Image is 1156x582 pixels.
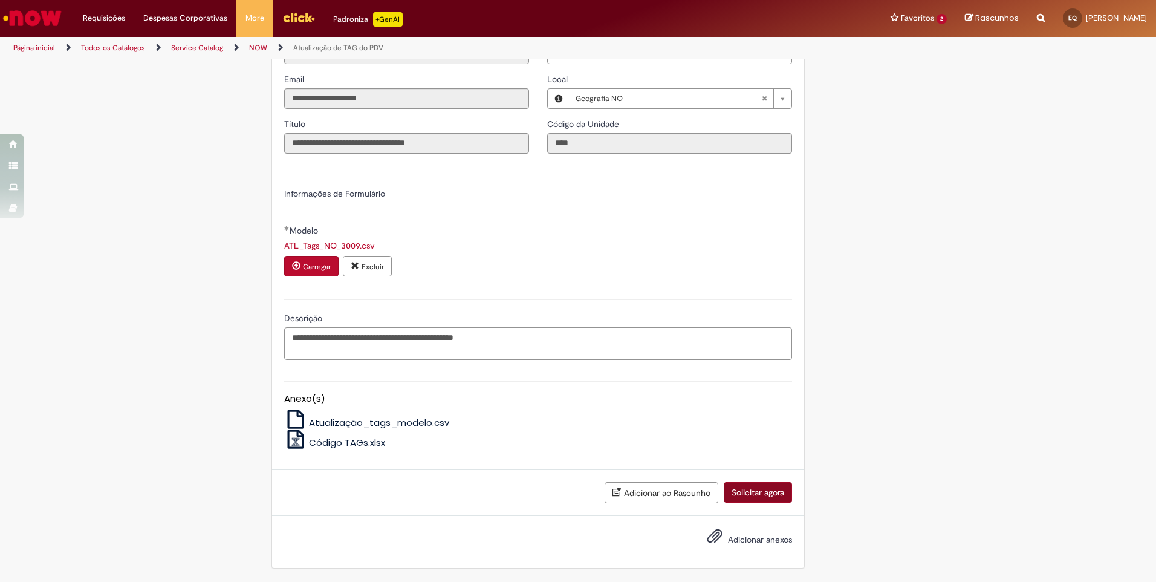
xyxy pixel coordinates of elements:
[284,256,339,276] button: Carregar anexo de Modelo Required
[605,482,718,503] button: Adicionar ao Rascunho
[81,43,145,53] a: Todos os Catálogos
[293,43,383,53] a: Atualização de TAG do PDV
[303,262,331,272] small: Carregar
[1086,13,1147,23] span: [PERSON_NAME]
[284,327,792,360] textarea: Descrição
[547,74,570,85] span: Local
[284,394,792,404] h5: Anexo(s)
[333,12,403,27] div: Padroniza
[284,188,385,199] label: Informações de Formulário
[975,12,1019,24] span: Rascunhos
[249,43,267,53] a: NOW
[284,313,325,324] span: Descrição
[171,43,223,53] a: Service Catalog
[13,43,55,53] a: Página inicial
[901,12,934,24] span: Favoritos
[1068,14,1077,22] span: EQ
[83,12,125,24] span: Requisições
[284,118,308,130] label: Somente leitura - Título
[373,12,403,27] p: +GenAi
[284,133,529,154] input: Título
[755,89,773,108] abbr: Limpar campo Local
[937,14,947,24] span: 2
[728,534,792,545] span: Adicionar anexos
[282,8,315,27] img: click_logo_yellow_360x200.png
[284,226,290,231] span: Obrigatório Preenchido
[284,119,308,129] span: Somente leitura - Título
[965,13,1019,24] a: Rascunhos
[143,12,227,24] span: Despesas Corporativas
[309,436,385,449] span: Código TAGs.xlsx
[547,119,622,129] span: Somente leitura - Código da Unidade
[284,416,450,429] a: Atualização_tags_modelo.csv
[284,240,375,251] a: Download de ATL_Tags_NO_3009.csv
[284,436,386,449] a: Código TAGs.xlsx
[343,256,392,276] button: Excluir anexo ATL_Tags_NO_3009.csv
[547,133,792,154] input: Código da Unidade
[576,89,761,108] span: Geografia NO
[570,89,791,108] a: Geografia NOLimpar campo Local
[704,525,726,553] button: Adicionar anexos
[284,88,529,109] input: Email
[9,37,762,59] ul: Trilhas de página
[362,262,384,272] small: Excluir
[547,118,622,130] label: Somente leitura - Código da Unidade
[284,74,307,85] span: Somente leitura - Email
[245,12,264,24] span: More
[724,482,792,503] button: Solicitar agora
[548,89,570,108] button: Local, Visualizar este registro Geografia NO
[284,73,307,85] label: Somente leitura - Email
[1,6,63,30] img: ServiceNow
[309,416,449,429] span: Atualização_tags_modelo.csv
[290,225,320,236] span: Modelo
